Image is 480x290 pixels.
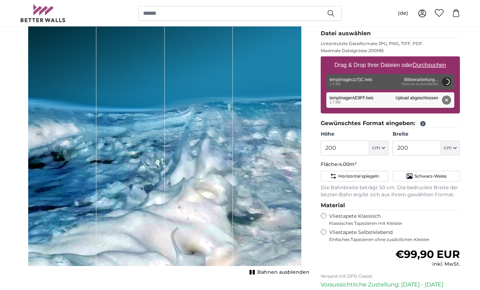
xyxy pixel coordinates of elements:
span: 4.00m² [339,161,357,167]
label: Breite [393,131,460,138]
p: Die Bahnbreite beträgt 50 cm. Die bedruckte Breite der letzten Bahn ergibt sich aus Ihrem gewählt... [321,184,460,198]
button: Bahnen ausblenden [247,267,309,277]
label: Drag & Drop Ihrer Dateien oder [332,58,449,72]
p: Maximale Dateigrösse 200MB. [321,48,460,54]
p: Fläche: [321,161,460,168]
span: €99,90 EUR [395,248,460,261]
span: Klassisches Tapezieren mit Kleister [329,221,454,226]
button: Schwarz-Weiss [393,171,460,181]
span: Bahnen ausblenden [257,269,309,276]
label: Vliestapete Klassisch [329,213,454,226]
button: (de) [392,7,414,20]
label: Vliestapete Selbstklebend [329,229,460,242]
legend: Gewünschtes Format eingeben: [321,119,460,128]
span: Horizontal spiegeln [338,173,379,179]
button: Horizontal spiegeln [321,171,388,181]
span: Schwarz-Weiss [414,173,447,179]
span: cm [372,144,380,152]
button: cm [369,141,388,155]
p: Voraussichtliche Zustellung: [DATE] - [DATE] [321,280,460,289]
p: Unterstützte Dateiformate JPG, PNG, TIFF, PDF. [321,41,460,47]
legend: Material [321,201,460,210]
button: cm [441,141,460,155]
u: Durchsuchen [413,62,446,68]
div: inkl. MwSt. [395,261,460,268]
span: cm [444,144,452,152]
img: Betterwalls [20,4,66,22]
legend: Datei auswählen [321,29,460,38]
p: Versand mit DPD Classic [321,273,460,279]
label: Höhe [321,131,388,138]
span: Einfaches Tapezieren ohne zusätzlichen Kleister [329,237,460,242]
